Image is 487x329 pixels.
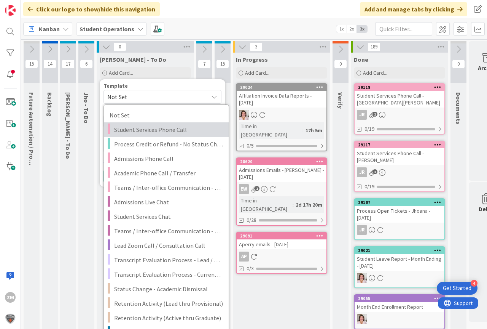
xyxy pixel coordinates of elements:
div: Time in [GEOGRAPHIC_DATA] [239,196,293,213]
span: Add Card... [363,69,387,76]
a: Admissions Live Chat [104,195,229,209]
div: EW [239,184,249,194]
span: 189 [368,42,380,51]
span: 0 [334,59,347,69]
div: ZM [5,292,16,303]
span: Retention Activity (Active thru Graduate) [114,313,223,323]
span: BackLog [46,92,54,117]
div: Open Get Started checklist, remaining modules: 4 [437,282,477,295]
div: 29118 [358,85,444,90]
div: Student Leave Report - Month Ending - [DATE] [355,254,444,271]
div: JR [355,225,444,235]
span: 1 [372,169,377,174]
div: 29117 [358,142,444,148]
div: JR [357,110,367,120]
span: Process Credit or Refund - No Status Change [114,139,223,149]
a: Student Services Phone Call [104,122,229,137]
div: Time in [GEOGRAPHIC_DATA] [239,122,302,139]
span: Support [16,1,35,10]
span: 0/5 [247,142,254,150]
span: Verify [337,92,344,109]
span: Retention Activity (Lead thru Provisional) [114,299,223,308]
span: Future Automation / Process Building [28,92,35,196]
div: 4 [471,280,477,287]
div: 29107 [355,199,444,206]
a: Academic Phone Call / Transfer [104,166,229,180]
div: 28620 [240,159,326,164]
div: Admissions Emails - [PERSON_NAME] - [DATE] [237,165,326,182]
img: EW [239,110,249,120]
div: 29055 [358,296,444,301]
div: JR [357,225,367,235]
a: Retention Activity (Lead thru Provisional) [104,296,229,311]
div: 29091 [240,233,326,239]
div: EW [355,314,444,324]
a: Process Credit or Refund - No Status Change [104,137,229,151]
span: 3 [250,42,263,51]
div: 29091Aperry emails - [DATE] [237,233,326,249]
span: : [302,126,304,135]
span: 1 [255,186,259,191]
span: 0 [113,42,126,51]
a: Lead Zoom Call / Consultation Call [104,238,229,253]
span: 7 [198,59,211,69]
div: EW [355,273,444,283]
span: 14 [43,59,56,69]
div: 29117 [355,141,444,148]
div: Month End Enrollment Report [355,302,444,312]
div: Get Started [443,284,471,292]
span: 1x [336,25,347,33]
a: Teams / Inter-office Communication - Call [104,180,229,195]
span: Student Services Chat [114,212,223,221]
span: : [293,201,294,209]
span: 1 [372,112,377,117]
div: Student Services Phone Call - [GEOGRAPHIC_DATA][PERSON_NAME] [355,91,444,108]
span: 17 [62,59,75,69]
div: 29091 [237,233,326,239]
span: 15 [25,59,38,69]
span: Emilie - To Do [64,92,72,159]
span: 0/19 [364,125,374,133]
img: Visit kanbanzone.com [5,5,16,16]
div: 29021 [358,248,444,253]
img: avatar [5,313,16,324]
span: 15 [216,59,229,69]
span: Done [354,56,368,63]
input: Quick Filter... [375,22,432,36]
span: Kanban [39,24,60,34]
div: 17h 5m [304,126,324,135]
span: 0/19 [364,183,374,191]
img: EW [357,273,367,283]
span: Teams / Inter-office Communication - Chat [114,226,223,236]
span: Student Services Phone Call [114,125,223,135]
span: 0 [452,59,465,69]
a: Status Change - Academic Dismissal [104,282,229,296]
span: Transcript Evaluation Process - Current Student [114,270,223,279]
img: EW [357,314,367,324]
span: Admissions Live Chat [114,197,223,207]
div: Student Services Phone Call - [PERSON_NAME] [355,148,444,165]
div: Click our logo to show/hide this navigation [23,2,160,16]
a: Transcript Evaluation Process - Lead / New Student [104,253,229,267]
div: 29021Student Leave Report - Month Ending - [DATE] [355,247,444,271]
div: AP [239,252,249,262]
div: JR [355,167,444,177]
span: Zaida - To Do [100,56,166,63]
span: 3x [357,25,367,33]
div: JR [355,110,444,120]
span: Academic Phone Call / Transfer [114,168,223,178]
span: Template [103,83,128,88]
div: 29107Process Open Tickets - Jhoana - [DATE] [355,199,444,223]
span: Lead Zoom Call / Consultation Call [114,241,223,250]
div: 28620Admissions Emails - [PERSON_NAME] - [DATE] [237,158,326,182]
span: 0/3 [247,265,254,273]
div: EW [237,184,326,194]
span: Teams / Inter-office Communication - Call [114,183,223,193]
div: JR [357,167,367,177]
span: Not Set [107,92,202,102]
div: EW [237,110,326,120]
span: 6 [80,59,93,69]
span: Jho - To Do [83,92,90,124]
div: 29117Student Services Phone Call - [PERSON_NAME] [355,141,444,165]
div: 29107 [358,200,444,205]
